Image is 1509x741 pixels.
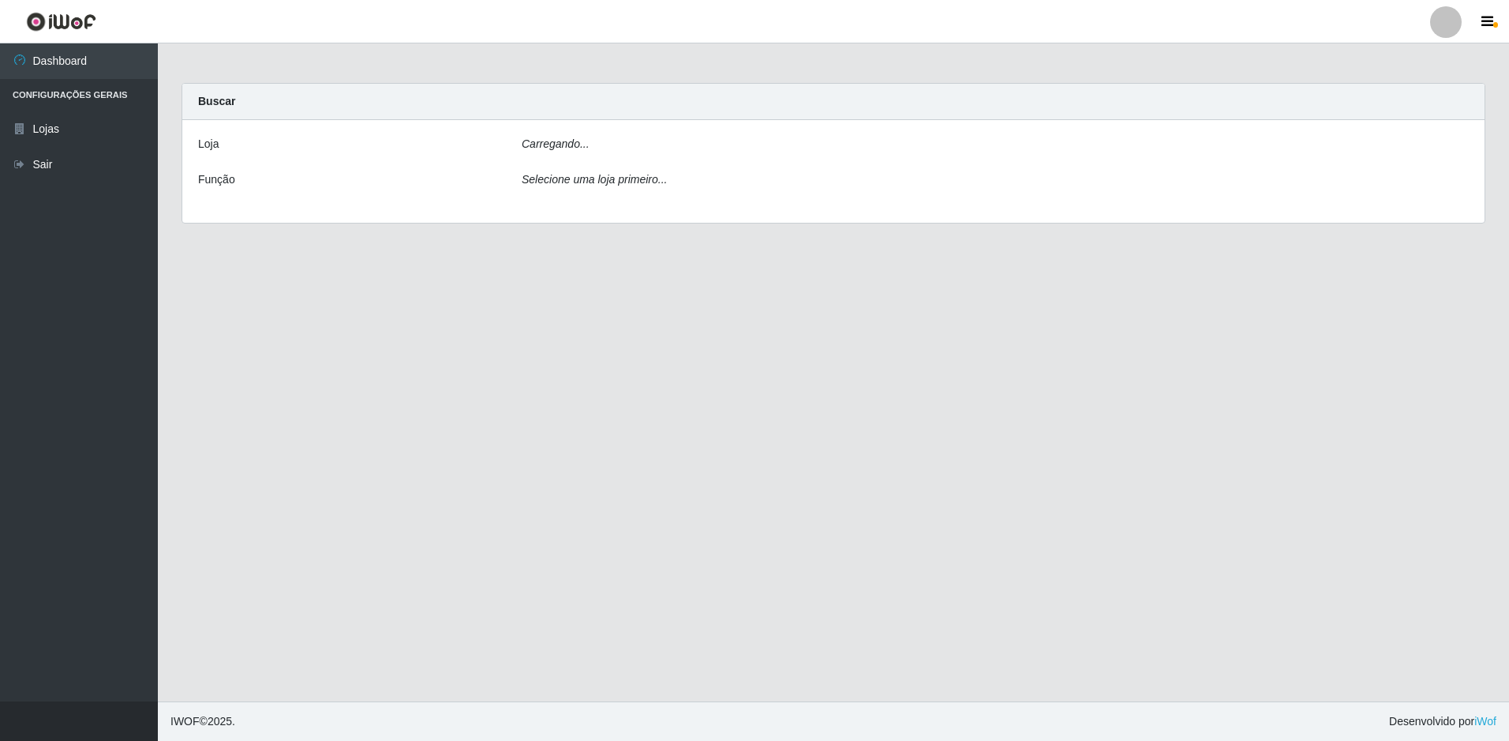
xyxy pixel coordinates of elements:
label: Loja [198,136,219,152]
i: Selecione uma loja primeiro... [522,173,667,186]
span: IWOF [170,715,200,728]
span: Desenvolvido por [1389,713,1496,730]
i: Carregando... [522,137,590,150]
span: © 2025 . [170,713,235,730]
img: CoreUI Logo [26,12,96,32]
strong: Buscar [198,95,235,107]
a: iWof [1474,715,1496,728]
label: Função [198,171,235,188]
